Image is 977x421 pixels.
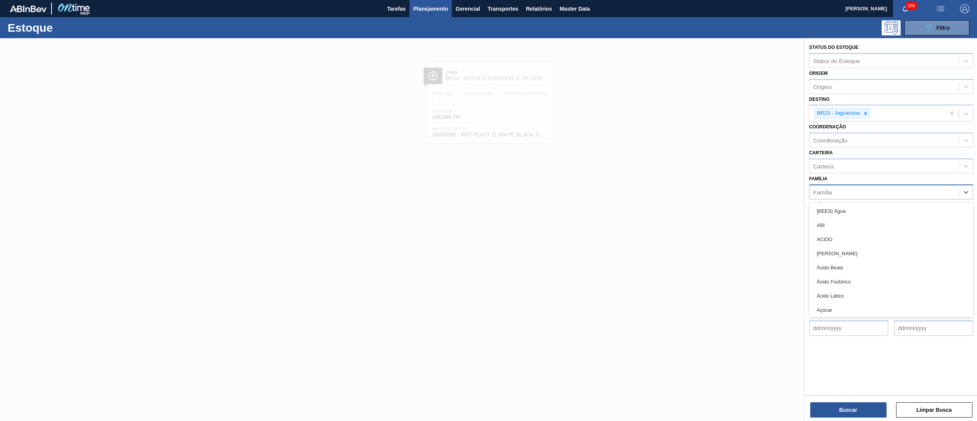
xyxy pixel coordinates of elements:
[894,312,927,317] label: Data out até
[809,289,973,303] div: Ácido Lático
[937,25,950,31] span: Filtro
[809,312,840,317] label: Data out de
[526,4,552,13] span: Relatórios
[809,321,888,336] input: dd/mm/yyyy
[813,163,834,169] div: Carteira
[387,4,406,13] span: Tarefas
[809,218,973,232] div: ABI
[813,137,848,144] div: Coordenação
[10,5,47,12] img: TNhmsLtSVTkK8tSr43FrP2fwEKptu5GPRR3wAAAABJRU5ErkJggg==
[809,97,829,102] label: Destino
[8,23,126,32] h1: Estoque
[813,57,860,64] div: Status do Estoque
[413,4,448,13] span: Planejamento
[960,4,969,13] img: Logout
[809,204,973,218] div: [BEES] Água
[809,124,846,130] label: Coordenação
[936,4,945,13] img: userActions
[809,261,973,275] div: Ácido Beats
[882,20,901,36] div: Pogramando: nenhum usuário selecionado
[813,83,832,90] div: Origem
[809,150,833,155] label: Carteira
[809,45,858,50] label: Status do Estoque
[809,202,854,207] label: Família Rotulada
[809,246,973,261] div: [PERSON_NAME]
[904,20,969,36] button: Filtro
[809,275,973,289] div: Ácido Fosfórico
[906,2,917,10] span: 580
[456,4,480,13] span: Gerencial
[809,71,828,76] label: Origem
[815,108,861,118] div: BR23 - Jaguariúna
[813,189,832,195] div: Família
[559,4,590,13] span: Master Data
[488,4,518,13] span: Transportes
[809,232,973,246] div: ACIDO
[894,321,973,336] input: dd/mm/yyyy
[809,303,973,317] div: Açúcar
[809,176,827,181] label: Família
[893,3,917,14] button: Notificações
